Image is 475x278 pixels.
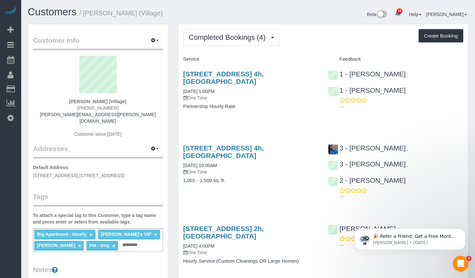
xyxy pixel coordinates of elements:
p: --- [339,193,463,200]
span: , [407,72,408,77]
label: Default Address: [33,164,69,171]
span: , [407,162,408,167]
span: , [407,146,408,151]
a: [DATE] 10:00AM [183,163,217,168]
a: × [154,232,157,238]
h4: 1,001 - 1,500 sq. ft. [183,178,319,183]
a: 1 - [PERSON_NAME] [328,86,406,94]
p: One Time [183,169,319,175]
span: [PHONE_NUMBER] [77,105,118,111]
span: Completed Bookings (4) [189,33,269,41]
p: --- [339,103,463,110]
a: 2 - [PERSON_NAME] [328,177,406,184]
a: [PERSON_NAME] [426,12,467,17]
a: 18 [392,7,404,21]
a: × [112,243,115,249]
a: × [78,243,81,249]
label: To attach a special tag to this Customer, type a tag name and press enter or select from availabl... [33,212,163,225]
span: 9 [466,256,471,261]
a: Customers [28,6,77,18]
a: 1 - [PERSON_NAME] [328,70,406,78]
span: 18 [397,8,402,14]
iframe: Intercom notifications message [345,215,475,260]
small: / [PERSON_NAME] (Village) [80,9,163,17]
span: Customer since [DATE] [74,131,122,137]
button: Create Booking [419,29,463,43]
h4: Feedback [328,56,463,62]
p: --- [339,242,463,248]
a: [STREET_ADDRESS] 4h, [GEOGRAPHIC_DATA] [183,70,264,85]
h4: Service [183,56,319,62]
a: Help [409,12,422,17]
span: [STREET_ADDRESS] [STREET_ADDRESS] [33,173,125,178]
a: [STREET_ADDRESS] 4h, [GEOGRAPHIC_DATA] [183,144,264,159]
img: Automaid Logo [4,7,17,16]
span: Pet - Dog [89,243,109,248]
h4: Hourly Service (Custom Cleanings OR Large Homes) [183,258,319,264]
a: Beta [367,12,387,17]
button: Completed Bookings (4) [183,29,280,46]
a: 3 - [PERSON_NAME] [328,144,406,152]
strong: [PERSON_NAME] (Village) [69,99,127,104]
h4: Partnership Hourly Rate [183,104,319,109]
a: [DATE] 4:00PM [183,243,215,249]
a: 3 - [PERSON_NAME] [328,160,406,168]
a: × [90,232,93,238]
legend: Tags [33,192,163,207]
img: New interface [376,10,387,19]
a: [DATE] 1:00PM [183,89,215,94]
a: [PERSON_NAME][EMAIL_ADDRESS][PERSON_NAME][DOMAIN_NAME] [40,112,156,124]
a: [STREET_ADDRESS] 2h, [GEOGRAPHIC_DATA] [183,225,264,240]
iframe: Intercom live chat [453,256,468,271]
span: Big Apartment - Hourly [37,232,87,237]
p: One Time [183,95,319,101]
p: One Time [183,249,319,256]
span: [PERSON_NAME] [37,243,75,248]
legend: Customer Info [33,36,163,50]
span: [PERSON_NAME]'s VIP [101,232,151,237]
img: 3 - Geraldin Bastidas [328,145,338,154]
